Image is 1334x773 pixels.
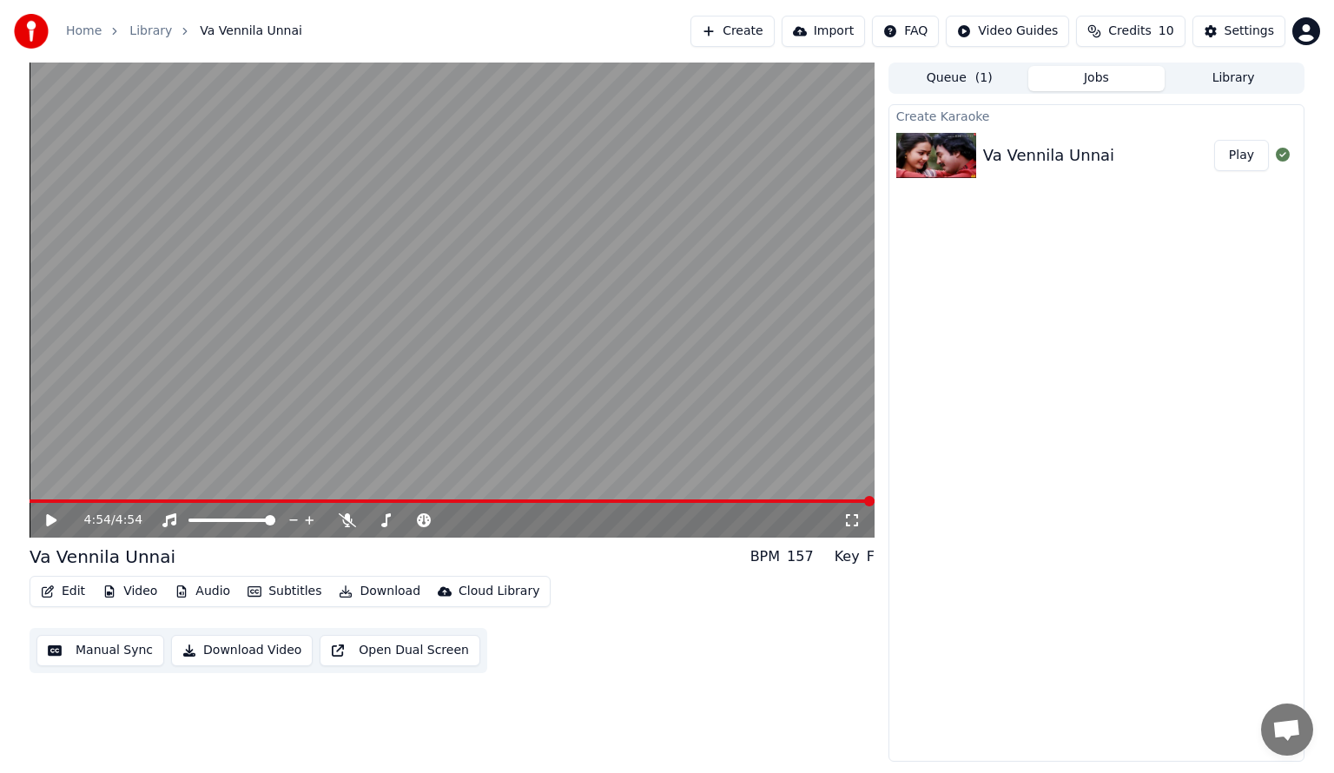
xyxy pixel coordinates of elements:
[96,579,164,604] button: Video
[975,69,993,87] span: ( 1 )
[200,23,302,40] span: Va Vennila Unnai
[1076,16,1185,47] button: Credits10
[1261,704,1313,756] div: Open chat
[782,16,865,47] button: Import
[835,546,860,567] div: Key
[1028,66,1166,91] button: Jobs
[320,635,480,666] button: Open Dual Screen
[14,14,49,49] img: youka
[889,105,1304,126] div: Create Karaoke
[867,546,875,567] div: F
[129,23,172,40] a: Library
[946,16,1069,47] button: Video Guides
[241,579,328,604] button: Subtitles
[459,583,539,600] div: Cloud Library
[30,545,175,569] div: Va Vennila Unnai
[1214,140,1269,171] button: Play
[1108,23,1151,40] span: Credits
[84,512,126,529] div: /
[787,546,814,567] div: 157
[168,579,237,604] button: Audio
[872,16,939,47] button: FAQ
[1192,16,1285,47] button: Settings
[171,635,313,666] button: Download Video
[891,66,1028,91] button: Queue
[34,579,92,604] button: Edit
[1165,66,1302,91] button: Library
[116,512,142,529] span: 4:54
[690,16,775,47] button: Create
[1159,23,1174,40] span: 10
[1225,23,1274,40] div: Settings
[84,512,111,529] span: 4:54
[66,23,102,40] a: Home
[66,23,302,40] nav: breadcrumb
[332,579,427,604] button: Download
[983,143,1114,168] div: Va Vennila Unnai
[750,546,780,567] div: BPM
[36,635,164,666] button: Manual Sync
